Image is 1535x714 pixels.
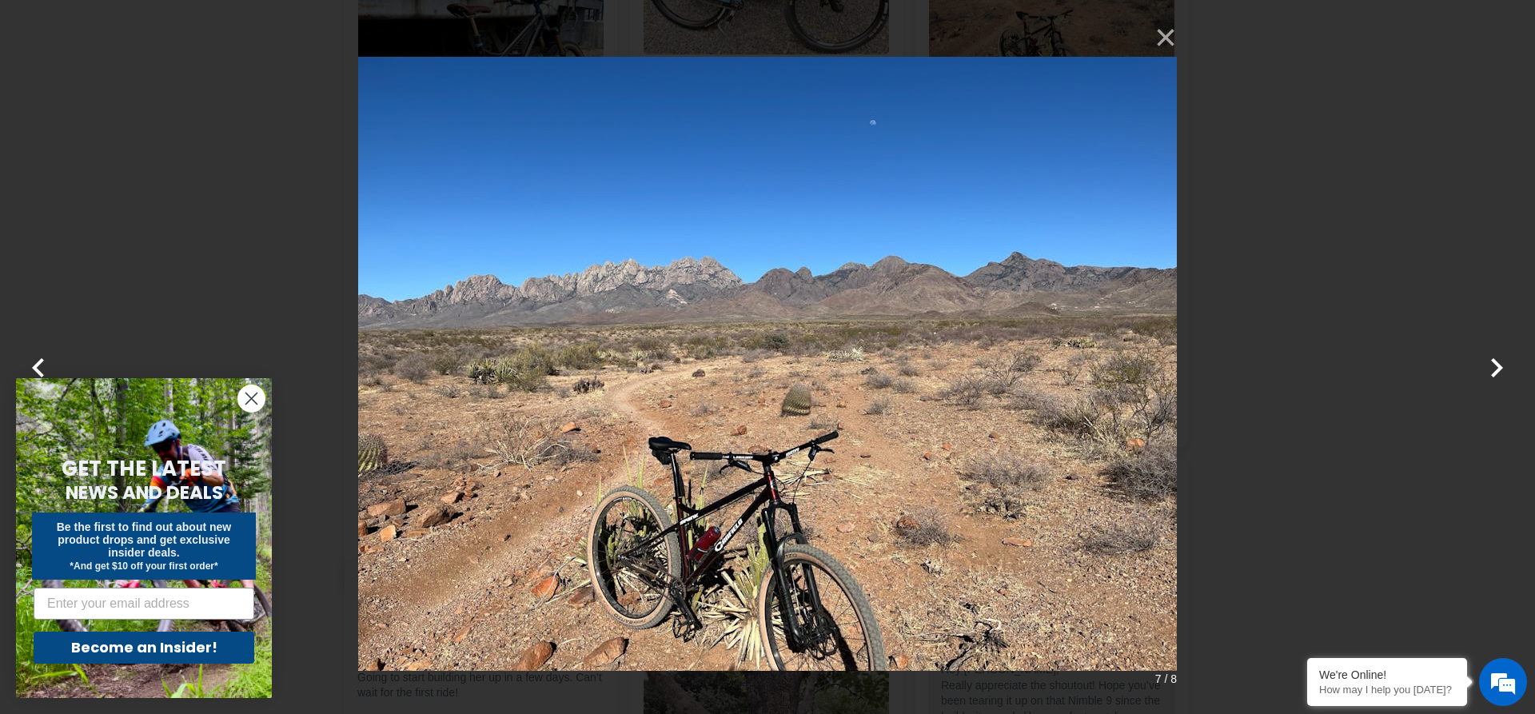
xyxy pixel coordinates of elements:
img: d_696896380_company_1647369064580_696896380 [51,80,91,120]
div: Chat with us now [107,90,293,110]
textarea: Type your message and hit 'Enter' [8,437,305,493]
span: 7 / 8 [1155,668,1177,690]
img: User picture [358,18,1177,696]
input: Enter your email address [34,588,254,620]
div: We're Online! [1319,668,1455,681]
button: Become an Insider! [34,632,254,664]
span: Be the first to find out about new product drops and get exclusive insider deals. [57,521,232,559]
button: Close dialog [237,385,265,413]
span: We're online! [93,201,221,363]
button: Next (Right arrow key) [1477,338,1516,377]
button: Previous (Left arrow key) [19,338,58,377]
span: GET THE LATEST [62,454,226,483]
span: *And get $10 off your first order* [70,560,217,572]
div: Minimize live chat window [262,8,301,46]
span: NEWS AND DEALS [66,480,223,505]
div: Navigation go back [18,88,42,112]
p: How may I help you today? [1319,684,1455,696]
button: × [1138,18,1177,57]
